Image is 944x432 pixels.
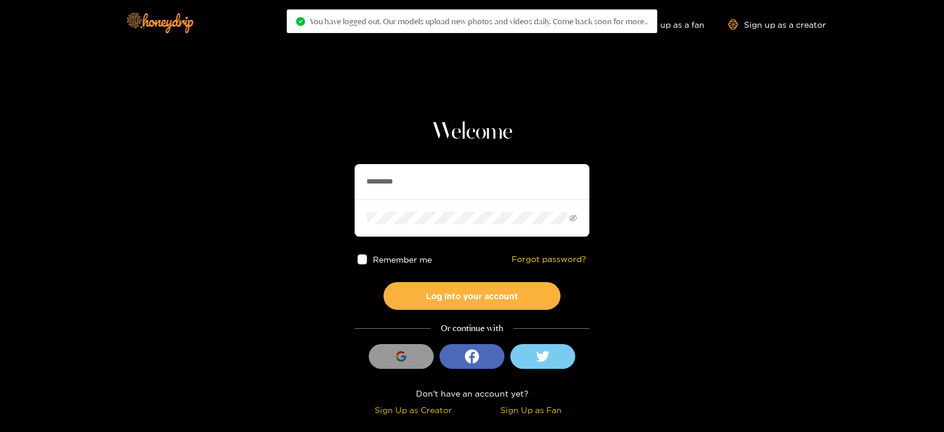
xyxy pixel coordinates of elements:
[475,403,586,417] div: Sign Up as Fan
[358,403,469,417] div: Sign Up as Creator
[624,19,704,30] a: Sign up as a fan
[569,214,577,222] span: eye-invisible
[355,387,589,400] div: Don't have an account yet?
[728,19,826,30] a: Sign up as a creator
[355,118,589,146] h1: Welcome
[512,254,586,264] a: Forgot password?
[296,17,305,26] span: check-circle
[373,255,432,264] span: Remember me
[383,282,560,310] button: Log into your account
[310,17,648,26] span: You have logged out. Our models upload new photos and videos daily. Come back soon for more..
[355,322,589,335] div: Or continue with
